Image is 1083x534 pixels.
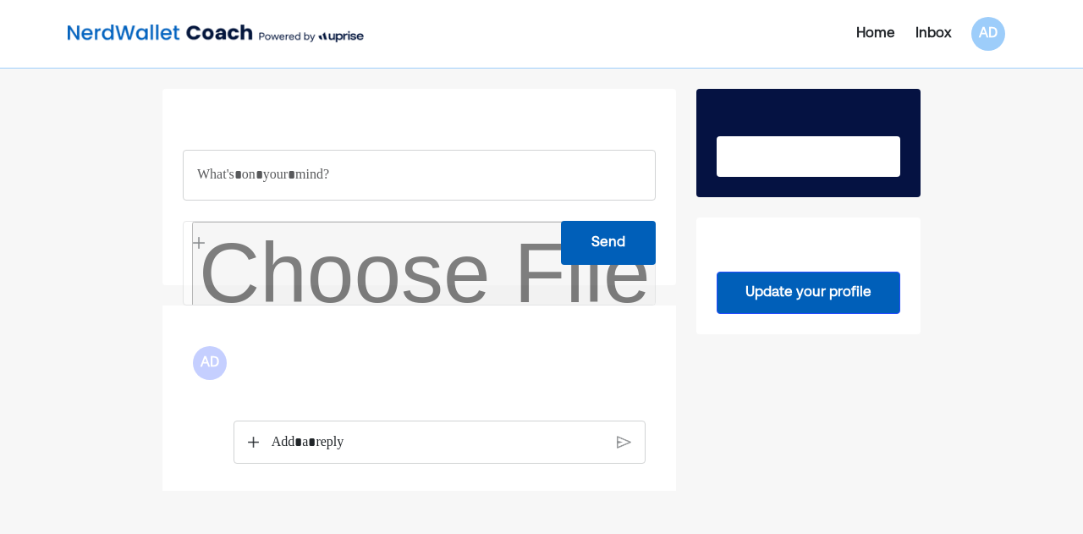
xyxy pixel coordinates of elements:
[971,17,1005,51] div: AD
[263,421,613,464] div: Rich Text Editor. Editing area: main
[183,150,656,201] div: Rich Text Editor. Editing area: main
[915,24,951,44] div: Inbox
[561,221,656,265] button: Send
[193,346,227,380] div: AD
[856,24,895,44] div: Home
[717,272,900,314] button: Update your profile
